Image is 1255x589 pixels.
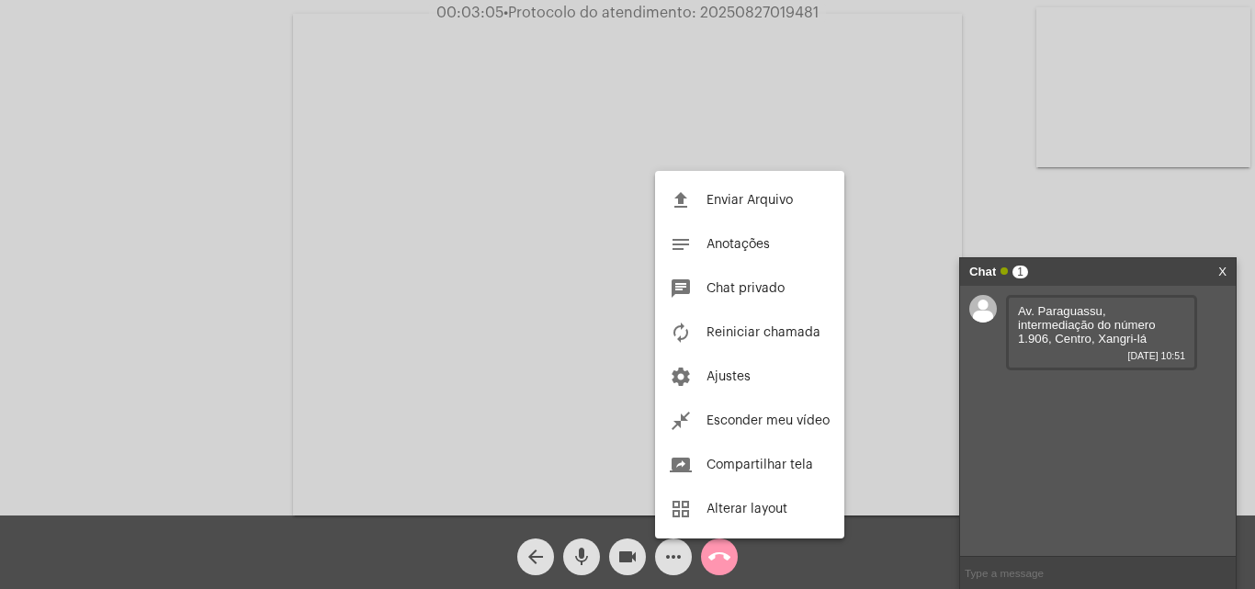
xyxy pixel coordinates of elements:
span: Ajustes [707,370,751,383]
span: Enviar Arquivo [707,194,793,207]
span: Esconder meu vídeo [707,414,830,427]
span: Alterar layout [707,503,787,515]
span: Anotações [707,238,770,251]
mat-icon: chat [670,278,692,300]
mat-icon: autorenew [670,322,692,344]
span: Compartilhar tela [707,459,813,471]
mat-icon: screen_share [670,454,692,476]
span: Chat privado [707,282,785,295]
mat-icon: settings [670,366,692,388]
mat-icon: grid_view [670,498,692,520]
mat-icon: file_upload [670,189,692,211]
mat-icon: close_fullscreen [670,410,692,432]
mat-icon: notes [670,233,692,255]
span: Reiniciar chamada [707,326,820,339]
